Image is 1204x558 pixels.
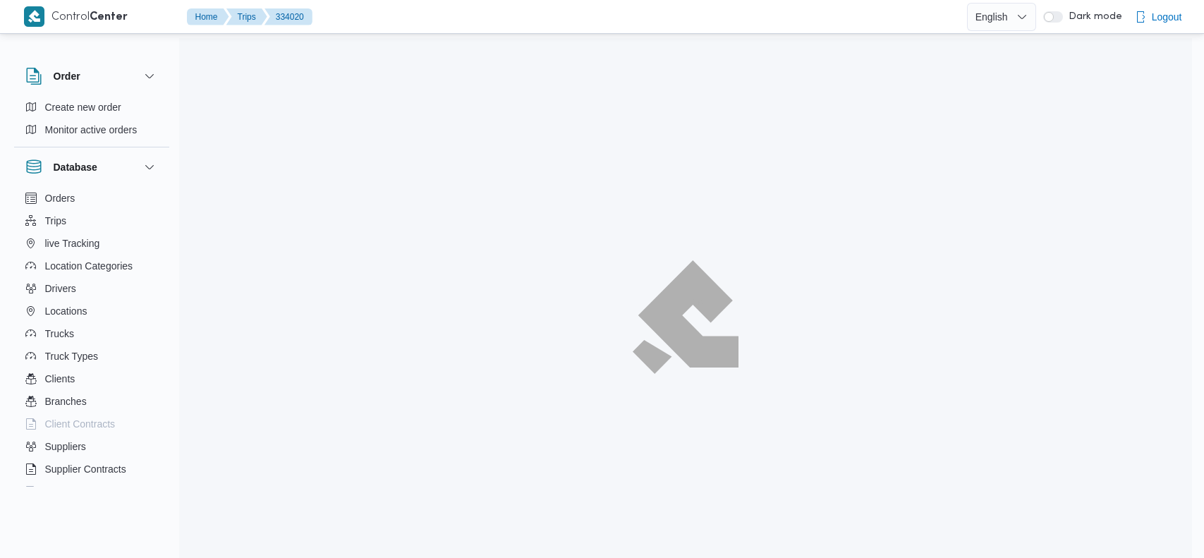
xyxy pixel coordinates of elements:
b: Center [90,12,128,23]
button: 334020 [264,8,312,25]
span: Supplier Contracts [45,461,126,478]
h3: Database [54,159,97,176]
span: Create new order [45,99,121,116]
button: Monitor active orders [20,119,164,141]
span: Locations [45,303,87,320]
span: Client Contracts [45,416,116,432]
button: Devices [20,480,164,503]
button: Drivers [20,277,164,300]
button: Trips [226,8,267,25]
span: Clients [45,370,75,387]
button: Branches [20,390,164,413]
span: Trips [45,212,67,229]
button: Truck Types [20,345,164,368]
button: Location Categories [20,255,164,277]
span: Devices [45,483,80,500]
span: Trucks [45,325,74,342]
button: Suppliers [20,435,164,458]
button: Home [187,8,229,25]
button: Create new order [20,96,164,119]
img: ILLA Logo [640,269,731,365]
button: Client Contracts [20,413,164,435]
span: Location Categories [45,257,133,274]
button: Orders [20,187,164,210]
span: Logout [1152,8,1182,25]
button: Database [25,159,158,176]
button: Trucks [20,322,164,345]
div: Order [14,96,169,147]
button: Logout [1129,3,1188,31]
button: Locations [20,300,164,322]
span: live Tracking [45,235,100,252]
span: Monitor active orders [45,121,138,138]
img: X8yXhbKr1z7QwAAAABJRU5ErkJggg== [24,6,44,27]
div: Database [14,187,169,492]
h3: Order [54,68,80,85]
span: Dark mode [1063,11,1122,23]
button: Order [25,68,158,85]
span: Orders [45,190,75,207]
button: Supplier Contracts [20,458,164,480]
span: Branches [45,393,87,410]
button: Trips [20,210,164,232]
span: Drivers [45,280,76,297]
span: Truck Types [45,348,98,365]
span: Suppliers [45,438,86,455]
button: live Tracking [20,232,164,255]
button: Clients [20,368,164,390]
